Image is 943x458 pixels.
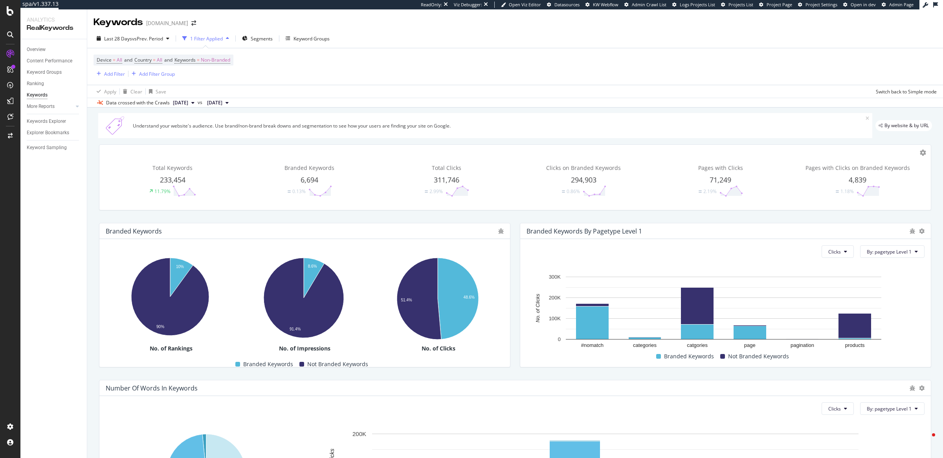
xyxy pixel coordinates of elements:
div: 1 Filter Applied [190,35,223,42]
text: 51.4% [401,298,412,302]
svg: A chart. [239,254,369,343]
img: Equal [699,190,702,193]
div: Analytics [27,16,81,24]
div: Ranking [27,80,44,88]
div: No. of Clicks [373,345,504,352]
span: 6,694 [301,175,318,184]
div: Understand your website's audience. Use brand/non-brand break downs and segmentation to see how y... [133,122,866,129]
span: Not Branded Keywords [307,359,368,369]
span: and [124,57,132,63]
span: Branded Keywords [664,352,714,361]
div: Number Of Words In Keywords [106,384,198,392]
text: page [744,342,756,348]
span: 233,454 [160,175,185,184]
a: Keyword Groups [27,68,81,77]
div: RealKeywords [27,24,81,33]
img: Xn5yXbTLC6GvtKIoinKAiP4Hm0QJ922KvQwAAAAASUVORK5CYII= [101,116,130,135]
span: 4,839 [849,175,866,184]
a: Keyword Sampling [27,144,81,152]
div: Switch back to Simple mode [876,88,937,95]
div: Keywords [94,16,143,29]
a: Admin Crawl List [624,2,666,8]
button: Add Filter [94,69,125,78]
span: Clicks on Branded Keywords [546,164,621,172]
span: Not Branded Keywords [728,352,789,361]
button: By: pagetype Level 1 [860,402,925,415]
span: Open Viz Editor [509,2,541,7]
text: categories [633,342,657,348]
button: [DATE] [170,98,198,108]
a: Projects List [721,2,753,8]
span: Branded Keywords [243,359,293,369]
a: More Reports [27,102,73,111]
button: 1 Filter Applied [179,32,232,45]
button: By: pagetype Level 1 [860,245,925,258]
div: 2.99% [429,188,443,195]
div: 0.13% [292,188,306,195]
span: KW Webflow [593,2,618,7]
button: Clicks [822,245,854,258]
div: Keywords Explorer [27,117,66,126]
span: = [113,57,116,63]
div: legacy label [875,120,932,131]
span: vs Prev. Period [132,35,163,42]
span: Open in dev [851,2,876,7]
span: Pages with Clicks [698,164,743,172]
text: 90% [156,325,164,329]
text: 300K [549,274,561,280]
div: Keyword Sampling [27,144,67,152]
button: [DATE] [204,98,232,108]
span: All [157,55,162,66]
span: By: pagetype Level 1 [867,248,912,255]
img: Equal [562,190,565,193]
span: 71,249 [710,175,731,184]
div: Content Performance [27,57,72,65]
span: By website & by URL [884,123,929,128]
span: Projects List [728,2,753,7]
span: Project Settings [805,2,837,7]
div: Keyword Groups [27,68,62,77]
text: 200K [549,295,561,301]
a: Explorer Bookmarks [27,129,81,137]
span: Total Clicks [432,164,461,172]
a: KW Webflow [585,2,618,8]
span: and [164,57,172,63]
div: Save [156,88,166,95]
div: arrow-right-arrow-left [191,20,196,26]
span: Segments [251,35,273,42]
button: Clicks [822,402,854,415]
span: By: pagetype Level 1 [867,405,912,412]
span: Clicks [828,248,841,255]
button: Apply [94,85,116,98]
div: Overview [27,46,46,54]
span: 311,746 [434,175,459,184]
text: 0 [558,336,561,342]
text: 8.6% [308,264,317,268]
text: 200K [352,431,366,437]
a: Keywords [27,91,81,99]
span: Pages with Clicks on Branded Keywords [805,164,910,172]
div: 1.18% [840,188,854,195]
button: Last 28 DaysvsPrev. Period [94,32,172,45]
span: Admin Page [889,2,914,7]
button: Segments [239,32,276,45]
div: A chart. [373,254,503,345]
div: More Reports [27,102,55,111]
span: = [197,57,200,63]
a: Project Settings [798,2,837,8]
div: [DOMAIN_NAME] [146,19,188,27]
span: Clicks [828,405,841,412]
button: Save [146,85,166,98]
div: Clear [130,88,142,95]
div: Apply [104,88,116,95]
span: 2025 Aug. 29th [173,99,188,106]
div: Add Filter [104,71,125,77]
text: catgories [687,342,708,348]
button: Keyword Groups [283,32,333,45]
text: products [845,342,865,348]
span: Branded Keywords [284,164,334,172]
a: Overview [27,46,81,54]
img: Equal [288,190,291,193]
a: Logs Projects List [672,2,715,8]
svg: A chart. [527,273,921,351]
